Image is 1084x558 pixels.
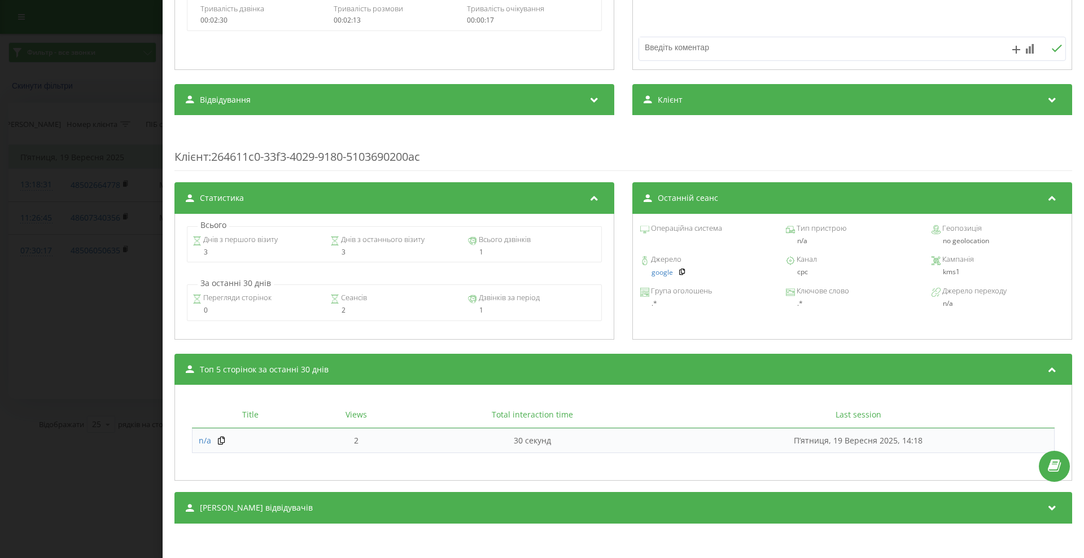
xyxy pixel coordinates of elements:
div: 00:00:17 [467,16,588,24]
span: Тип пристрою [795,223,846,234]
span: Джерело [649,254,681,265]
span: Сеансів [339,292,367,304]
span: Тривалість дзвінка [200,3,264,14]
div: cpc [786,268,919,276]
div: 3 [330,248,458,256]
span: Клієнт [174,149,208,164]
span: Тривалість очікування [467,3,544,14]
td: П’ятниця, 19 Вересня 2025, 14:18 [662,428,1055,453]
span: Днів з останнього візиту [339,234,425,245]
span: Джерело переходу [941,285,1007,297]
div: 1 [468,306,596,314]
div: : 264611c0-33f3-4029-9180-5103690200ac [174,126,1072,171]
div: n/a [943,300,1064,307]
div: no geolocation [932,237,1064,245]
a: n/a [199,435,211,446]
span: Перегляди сторінок [202,292,272,304]
div: n/a [786,237,919,245]
td: 2 [309,428,403,453]
span: [PERSON_NAME] відвідувачів [200,502,313,513]
a: google [652,269,673,276]
td: 30 секунд [403,428,662,453]
span: Клієнт [658,94,683,106]
div: 00:02:13 [334,16,455,24]
span: Всього дзвінків [477,234,531,245]
span: Топ 5 сторінок за останні 30 днів [200,364,329,375]
p: За останні 30 днів [198,278,274,289]
span: Геопозиція [941,223,982,234]
div: 00:02:30 [200,16,322,24]
span: Статистика [200,192,244,204]
div: 0 [193,306,321,314]
span: Група оголошень [649,285,712,297]
span: Тривалість розмови [334,3,403,14]
span: Останній сеанс [658,192,718,204]
span: Відвідування [200,94,251,106]
span: Дзвінків за період [477,292,540,304]
th: Title [192,402,309,428]
div: 3 [193,248,321,256]
span: Операційна система [649,223,722,234]
th: Last session [662,402,1055,428]
div: 2 [330,306,458,314]
p: Всього [198,219,229,231]
span: Кампанія [941,254,974,265]
span: Ключове слово [795,285,849,297]
div: kms1 [932,268,1064,276]
span: Канал [795,254,817,265]
th: Total interaction time [403,402,662,428]
span: Днів з першого візиту [202,234,278,245]
div: 1 [468,248,596,256]
th: Views [309,402,403,428]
